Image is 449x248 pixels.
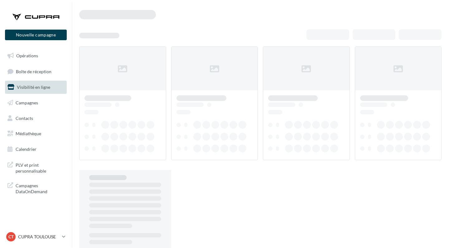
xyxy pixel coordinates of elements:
[16,131,41,136] span: Médiathèque
[16,53,38,58] span: Opérations
[16,146,36,152] span: Calendrier
[4,49,68,62] a: Opérations
[4,143,68,156] a: Calendrier
[4,81,68,94] a: Visibilité en ligne
[4,158,68,177] a: PLV et print personnalisable
[16,161,64,174] span: PLV et print personnalisable
[4,65,68,78] a: Boîte de réception
[5,231,67,243] a: CT CUPRA TOULOUSE
[4,127,68,140] a: Médiathèque
[4,96,68,109] a: Campagnes
[16,115,33,121] span: Contacts
[16,69,51,74] span: Boîte de réception
[4,112,68,125] a: Contacts
[4,179,68,197] a: Campagnes DataOnDemand
[18,234,60,240] p: CUPRA TOULOUSE
[5,30,67,40] button: Nouvelle campagne
[16,181,64,195] span: Campagnes DataOnDemand
[8,234,14,240] span: CT
[16,100,38,105] span: Campagnes
[17,84,50,90] span: Visibilité en ligne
